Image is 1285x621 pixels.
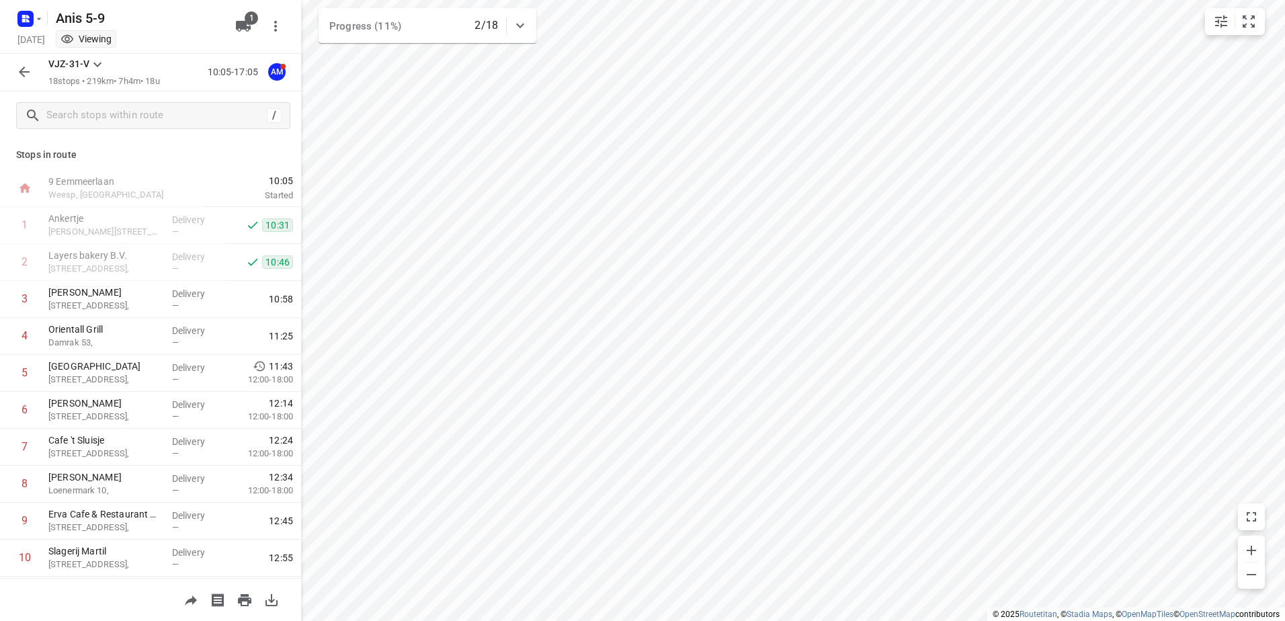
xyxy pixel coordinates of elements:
[993,610,1280,619] li: © 2025 , © , © © contributors
[172,485,179,495] span: —
[269,433,293,447] span: 12:24
[48,57,89,71] p: VJZ-31-V
[22,440,28,453] div: 7
[48,188,188,202] p: Weesp, [GEOGRAPHIC_DATA]
[172,398,222,411] p: Delivery
[48,212,161,225] p: Ankertje
[226,484,293,497] p: 12:00-18:00
[231,593,258,606] span: Print route
[48,262,161,276] p: [STREET_ADDRESS],
[172,213,222,226] p: Delivery
[22,255,28,268] div: 2
[172,435,222,448] p: Delivery
[262,218,293,232] span: 10:31
[269,551,293,565] span: 12:55
[329,20,401,32] span: Progress (11%)
[19,551,31,564] div: 10
[48,373,161,386] p: [STREET_ADDRESS],
[48,336,161,349] p: Damrak 53,
[269,292,293,306] span: 10:58
[172,263,179,274] span: —
[253,360,266,373] svg: Early
[1205,8,1265,35] div: small contained button group
[48,360,161,373] p: [GEOGRAPHIC_DATA]
[48,323,161,336] p: Orientall Grill
[269,329,293,343] span: 11:25
[48,75,160,88] p: 18 stops • 219km • 7h4m • 18u
[48,544,161,558] p: Slagerij Martil
[262,255,293,269] span: 10:46
[258,593,285,606] span: Download route
[204,174,293,188] span: 10:05
[48,484,161,497] p: Loenermark 10,
[246,218,259,232] svg: Done
[208,65,263,79] p: 10:05-17:05
[22,292,28,305] div: 3
[22,403,28,416] div: 6
[1179,610,1235,619] a: OpenStreetMap
[172,559,179,569] span: —
[22,514,28,527] div: 9
[16,148,285,162] p: Stops in route
[204,189,293,202] p: Started
[267,108,282,123] div: /
[172,546,222,559] p: Delivery
[172,337,179,347] span: —
[172,361,222,374] p: Delivery
[226,373,293,386] p: 12:00-18:00
[474,17,498,34] p: 2/18
[48,507,161,521] p: Erva Cafe & Restaurant B.V.
[48,225,161,239] p: [PERSON_NAME][STREET_ADDRESS],
[172,324,222,337] p: Delivery
[172,250,222,263] p: Delivery
[46,106,267,126] input: Search stops within route
[48,397,161,410] p: [PERSON_NAME]
[48,249,161,262] p: Layers bakery B.V.
[48,286,161,299] p: [PERSON_NAME]
[226,410,293,423] p: 12:00-18:00
[172,472,222,485] p: Delivery
[172,287,222,300] p: Delivery
[48,175,188,188] p: 9 Eemmeerlaan
[22,218,28,231] div: 1
[172,374,179,384] span: —
[60,32,112,46] div: You are currently in view mode. To make any changes, go to edit project.
[1067,610,1112,619] a: Stadia Maps
[48,521,161,534] p: [STREET_ADDRESS],
[22,366,28,379] div: 5
[172,522,179,532] span: —
[262,13,289,40] button: More
[172,300,179,310] span: —
[1208,8,1235,35] button: Map settings
[246,255,259,269] svg: Done
[48,470,161,484] p: [PERSON_NAME]
[269,360,293,373] span: 11:43
[22,477,28,490] div: 8
[245,11,258,25] span: 1
[172,226,179,237] span: —
[172,448,179,458] span: —
[177,593,204,606] span: Share route
[204,593,231,606] span: Print shipping labels
[269,514,293,528] span: 12:45
[226,447,293,460] p: 12:00-18:00
[48,410,161,423] p: [STREET_ADDRESS],
[48,299,161,313] p: [STREET_ADDRESS],
[48,447,161,460] p: [STREET_ADDRESS],
[48,558,161,571] p: [STREET_ADDRESS],
[269,397,293,410] span: 12:14
[269,470,293,484] span: 12:34
[22,329,28,342] div: 4
[1122,610,1173,619] a: OpenMapTiles
[1020,610,1057,619] a: Routetitan
[230,13,257,40] button: 1
[48,433,161,447] p: Cafe 't Sluisje
[172,509,222,522] p: Delivery
[1235,8,1262,35] button: Fit zoom
[263,65,290,78] span: Assigned to Anis M
[319,8,536,43] div: Progress (11%)2/18
[172,411,179,421] span: —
